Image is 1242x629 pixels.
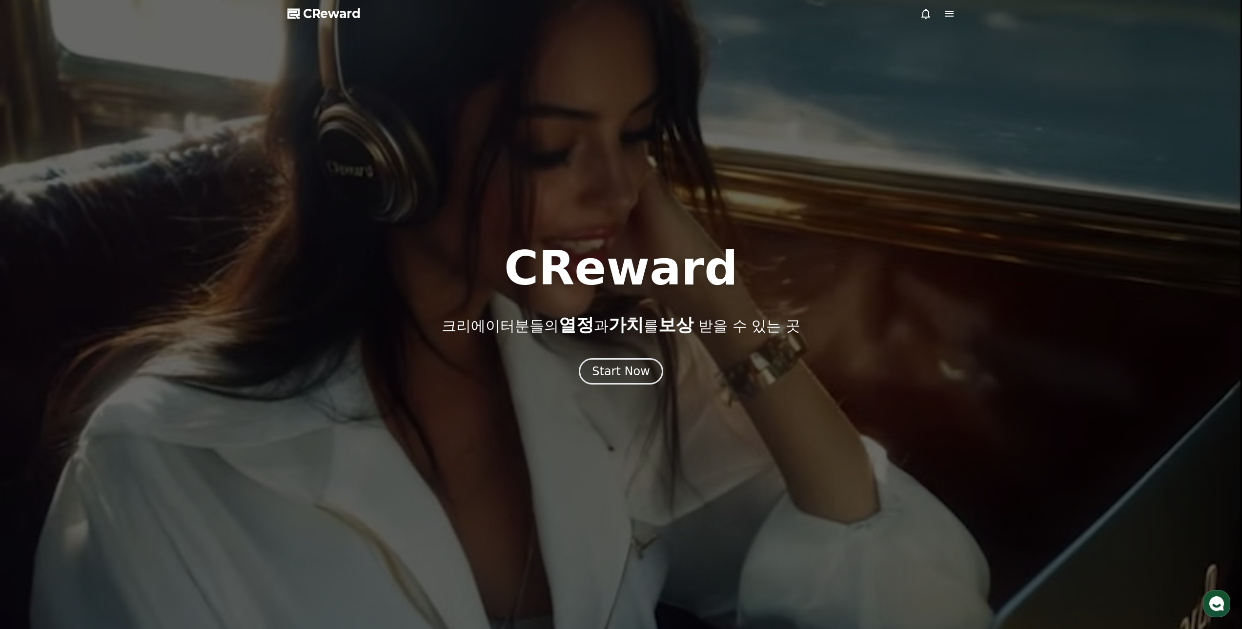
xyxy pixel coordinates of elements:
[89,325,101,332] span: 대화
[579,368,663,377] a: Start Now
[609,315,644,335] span: 가치
[126,309,187,334] a: 설정
[31,324,37,332] span: 홈
[442,315,800,335] p: 크리에이터분들의 과 를 받을 수 있는 곳
[287,6,361,21] a: CReward
[3,309,64,334] a: 홈
[559,315,594,335] span: 열정
[592,364,650,379] div: Start Now
[303,6,361,21] span: CReward
[579,358,663,385] button: Start Now
[151,324,163,332] span: 설정
[64,309,126,334] a: 대화
[504,245,738,292] h1: CReward
[658,315,693,335] span: 보상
